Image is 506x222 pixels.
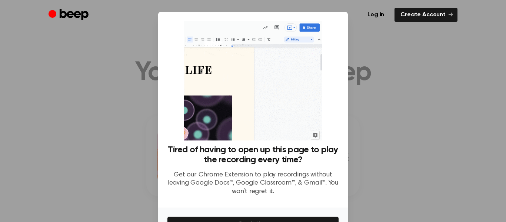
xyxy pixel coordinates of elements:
h3: Tired of having to open up this page to play the recording every time? [167,145,339,165]
p: Get our Chrome Extension to play recordings without leaving Google Docs™, Google Classroom™, & Gm... [167,171,339,196]
a: Beep [49,8,90,22]
a: Log in [362,8,390,22]
a: Create Account [395,8,457,22]
img: Beep extension in action [184,21,322,140]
